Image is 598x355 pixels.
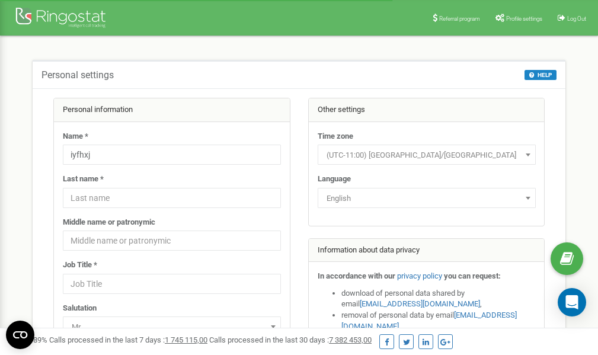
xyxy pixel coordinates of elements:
[6,321,34,349] button: Open CMP widget
[63,316,281,337] span: Mr.
[63,274,281,294] input: Job Title
[444,271,501,280] strong: you can request:
[309,239,545,263] div: Information about data privacy
[506,15,542,22] span: Profile settings
[63,303,97,314] label: Salutation
[318,131,353,142] label: Time zone
[329,335,372,344] u: 7 382 453,00
[341,288,536,310] li: download of personal data shared by email ,
[318,271,395,280] strong: In accordance with our
[54,98,290,122] div: Personal information
[49,335,207,344] span: Calls processed in the last 7 days :
[341,310,536,332] li: removal of personal data by email ,
[63,145,281,165] input: Name
[165,335,207,344] u: 1 745 115,00
[318,145,536,165] span: (UTC-11:00) Pacific/Midway
[63,188,281,208] input: Last name
[63,174,104,185] label: Last name *
[397,271,442,280] a: privacy policy
[63,131,88,142] label: Name *
[439,15,480,22] span: Referral program
[63,217,155,228] label: Middle name or patronymic
[63,231,281,251] input: Middle name or patronymic
[309,98,545,122] div: Other settings
[41,70,114,81] h5: Personal settings
[525,70,557,80] button: HELP
[318,174,351,185] label: Language
[322,147,532,164] span: (UTC-11:00) Pacific/Midway
[558,288,586,316] div: Open Intercom Messenger
[209,335,372,344] span: Calls processed in the last 30 days :
[567,15,586,22] span: Log Out
[318,188,536,208] span: English
[63,260,97,271] label: Job Title *
[360,299,480,308] a: [EMAIL_ADDRESS][DOMAIN_NAME]
[67,319,277,335] span: Mr.
[322,190,532,207] span: English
